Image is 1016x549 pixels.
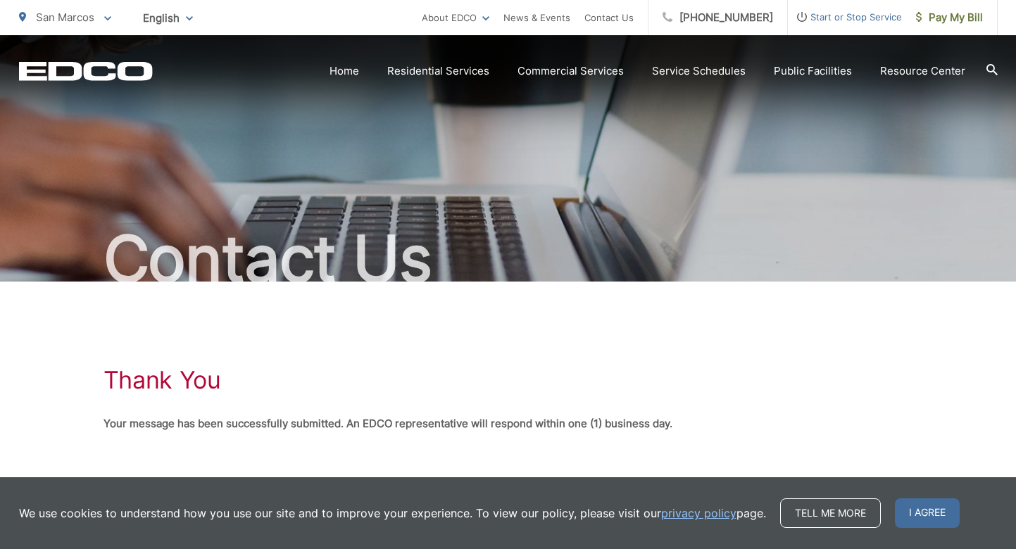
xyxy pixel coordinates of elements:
[104,366,221,394] h1: Thank You
[19,505,766,522] p: We use cookies to understand how you use our site and to improve your experience. To view our pol...
[774,63,852,80] a: Public Facilities
[387,63,489,80] a: Residential Services
[780,498,881,528] a: Tell me more
[36,11,94,24] span: San Marcos
[895,498,960,528] span: I agree
[652,63,746,80] a: Service Schedules
[880,63,965,80] a: Resource Center
[661,505,736,522] a: privacy policy
[330,63,359,80] a: Home
[518,63,624,80] a: Commercial Services
[422,9,489,26] a: About EDCO
[584,9,634,26] a: Contact Us
[19,224,998,294] h2: Contact Us
[132,6,203,30] span: English
[104,417,672,430] strong: Your message has been successfully submitted. An EDCO representative will respond within one (1) ...
[503,9,570,26] a: News & Events
[19,61,153,81] a: EDCD logo. Return to the homepage.
[916,9,983,26] span: Pay My Bill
